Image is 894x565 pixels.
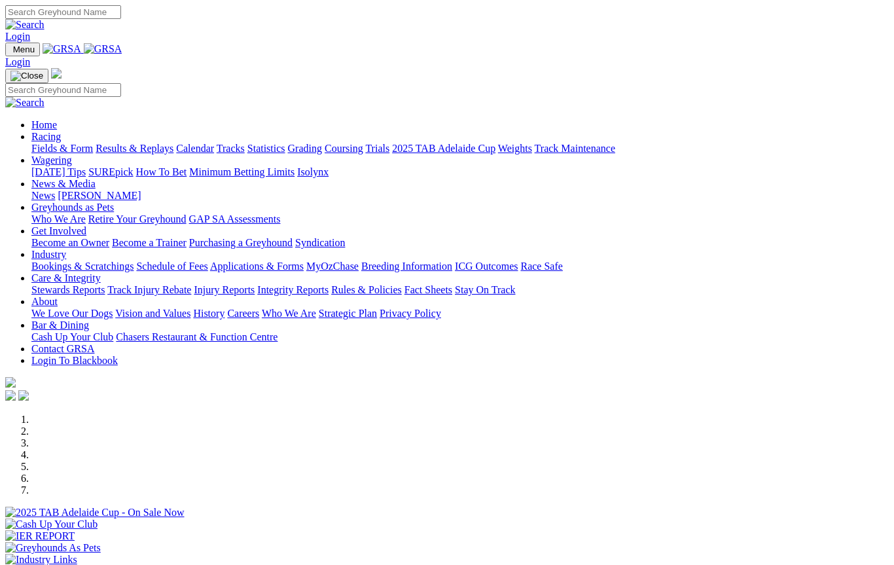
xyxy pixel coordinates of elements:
[306,261,359,272] a: MyOzChase
[5,43,40,56] button: Toggle navigation
[31,272,101,283] a: Care & Integrity
[5,377,16,388] img: logo-grsa-white.png
[96,143,173,154] a: Results & Replays
[31,213,86,225] a: Who We Are
[31,202,114,213] a: Greyhounds as Pets
[404,284,452,295] a: Fact Sheets
[31,331,889,343] div: Bar & Dining
[31,119,57,130] a: Home
[84,43,122,55] img: GRSA
[5,19,45,31] img: Search
[116,331,277,342] a: Chasers Restaurant & Function Centre
[31,308,889,319] div: About
[31,190,889,202] div: News & Media
[5,5,121,19] input: Search
[5,390,16,401] img: facebook.svg
[31,237,889,249] div: Get Involved
[31,284,105,295] a: Stewards Reports
[31,343,94,354] a: Contact GRSA
[5,97,45,109] img: Search
[5,69,48,83] button: Toggle navigation
[31,319,89,331] a: Bar & Dining
[247,143,285,154] a: Statistics
[498,143,532,154] a: Weights
[31,237,109,248] a: Become an Owner
[189,237,293,248] a: Purchasing a Greyhound
[10,71,43,81] img: Close
[58,190,141,201] a: [PERSON_NAME]
[31,284,889,296] div: Care & Integrity
[31,131,61,142] a: Racing
[194,284,255,295] a: Injury Reports
[535,143,615,154] a: Track Maintenance
[288,143,322,154] a: Grading
[31,178,96,189] a: News & Media
[257,284,329,295] a: Integrity Reports
[455,261,518,272] a: ICG Outcomes
[31,296,58,307] a: About
[31,143,93,154] a: Fields & Form
[5,542,101,554] img: Greyhounds As Pets
[5,530,75,542] img: IER REPORT
[295,237,345,248] a: Syndication
[115,308,190,319] a: Vision and Values
[5,56,30,67] a: Login
[31,261,889,272] div: Industry
[31,155,72,166] a: Wagering
[31,166,86,177] a: [DATE] Tips
[31,166,889,178] div: Wagering
[227,308,259,319] a: Careers
[31,331,113,342] a: Cash Up Your Club
[31,225,86,236] a: Get Involved
[380,308,441,319] a: Privacy Policy
[88,166,133,177] a: SUREpick
[262,308,316,319] a: Who We Are
[189,213,281,225] a: GAP SA Assessments
[189,166,295,177] a: Minimum Betting Limits
[297,166,329,177] a: Isolynx
[319,308,377,319] a: Strategic Plan
[5,507,185,519] img: 2025 TAB Adelaide Cup - On Sale Now
[136,166,187,177] a: How To Bet
[43,43,81,55] img: GRSA
[31,261,134,272] a: Bookings & Scratchings
[51,68,62,79] img: logo-grsa-white.png
[5,519,98,530] img: Cash Up Your Club
[136,261,207,272] a: Schedule of Fees
[112,237,187,248] a: Become a Trainer
[31,355,118,366] a: Login To Blackbook
[31,143,889,155] div: Racing
[31,308,113,319] a: We Love Our Dogs
[18,390,29,401] img: twitter.svg
[361,261,452,272] a: Breeding Information
[331,284,402,295] a: Rules & Policies
[392,143,495,154] a: 2025 TAB Adelaide Cup
[325,143,363,154] a: Coursing
[210,261,304,272] a: Applications & Forms
[13,45,35,54] span: Menu
[193,308,224,319] a: History
[176,143,214,154] a: Calendar
[520,261,562,272] a: Race Safe
[5,31,30,42] a: Login
[31,213,889,225] div: Greyhounds as Pets
[365,143,389,154] a: Trials
[455,284,515,295] a: Stay On Track
[5,83,121,97] input: Search
[88,213,187,225] a: Retire Your Greyhound
[217,143,245,154] a: Tracks
[107,284,191,295] a: Track Injury Rebate
[31,190,55,201] a: News
[31,249,66,260] a: Industry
